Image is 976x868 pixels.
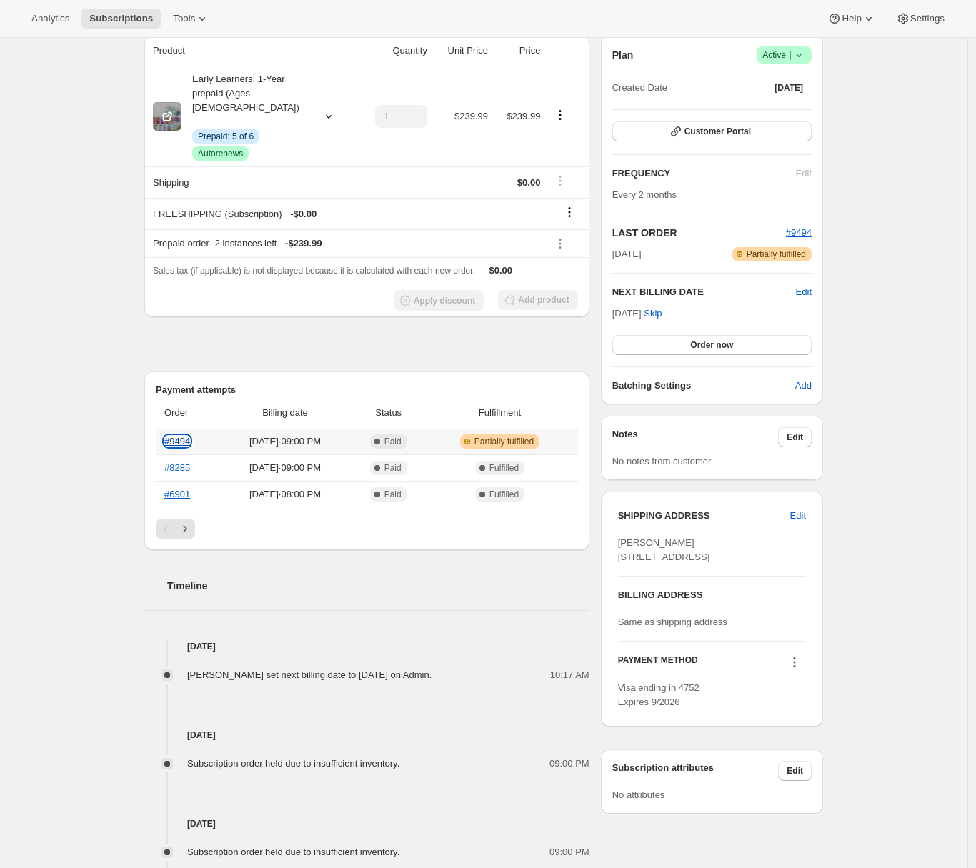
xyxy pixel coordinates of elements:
button: Edit [778,427,812,447]
span: Prepaid: 5 of 6 [198,131,254,142]
span: Skip [644,306,662,321]
nav: Pagination [156,519,578,539]
span: Billing date [224,406,347,420]
span: [DATE] · [612,308,662,319]
span: - $239.99 [285,236,322,251]
button: Next [175,519,195,539]
span: [DATE] [775,82,803,94]
span: [DATE] · 08:00 PM [224,487,347,502]
span: [DATE] · 09:00 PM [224,434,347,449]
button: Add [787,374,820,397]
span: No attributes [612,789,665,800]
span: Same as shipping address [618,617,727,627]
span: $239.99 [454,111,488,121]
span: [PERSON_NAME] set next billing date to [DATE] on Admin. [187,669,432,680]
button: Analytics [23,9,78,29]
span: Paid [384,462,402,474]
span: Settings [910,13,945,24]
h4: [DATE] [144,817,589,831]
h2: LAST ORDER [612,226,786,240]
h2: Timeline [167,579,589,593]
span: [PERSON_NAME] [STREET_ADDRESS] [618,537,710,562]
span: 10:17 AM [550,668,589,682]
span: Edit [787,765,803,777]
button: Help [819,9,884,29]
span: Edit [790,509,806,523]
h3: Notes [612,427,779,447]
span: Tools [173,13,195,24]
span: Subscription order held due to insufficient inventory. [187,758,399,769]
th: Product [144,35,356,66]
a: #9494 [786,227,812,238]
button: Subscriptions [81,9,161,29]
button: Customer Portal [612,121,812,141]
span: Paid [384,436,402,447]
button: Shipping actions [549,173,572,189]
span: [DATE] [612,247,642,261]
button: #9494 [786,226,812,240]
span: Visa ending in 4752 Expires 9/2026 [618,682,699,707]
button: Order now [612,335,812,355]
span: Order now [690,339,733,351]
div: Early Learners: 1-Year prepaid (Ages [DEMOGRAPHIC_DATA]) [181,72,310,161]
span: Paid [384,489,402,500]
h2: Plan [612,48,634,62]
span: $239.99 [507,111,540,121]
th: Order [156,397,219,429]
th: Quantity [356,35,432,66]
h2: NEXT BILLING DATE [612,285,796,299]
span: Analytics [31,13,69,24]
a: #9494 [164,436,190,447]
button: Settings [887,9,953,29]
button: Edit [778,761,812,781]
span: 09:00 PM [549,845,589,859]
th: Unit Price [432,35,492,66]
button: Edit [782,504,815,527]
span: Partially fulfilled [747,249,806,260]
span: Partially fulfilled [474,436,534,447]
span: Status [355,406,422,420]
th: Price [492,35,544,66]
span: No notes from customer [612,456,712,467]
span: Subscription order held due to insufficient inventory. [187,847,399,857]
span: 09:00 PM [549,757,589,771]
a: #8285 [164,462,190,473]
span: $0.00 [489,265,513,276]
span: [DATE] · 09:00 PM [224,461,347,475]
a: #6901 [164,489,190,499]
span: Add [795,379,812,393]
div: Prepaid order - 2 instances left [153,236,540,251]
th: Shipping [144,166,356,198]
span: Fulfilled [489,489,519,500]
h4: [DATE] [144,639,589,654]
span: Subscriptions [89,13,153,24]
div: FREESHIPPING (Subscription) [153,207,540,221]
button: Skip [635,302,670,325]
h2: Payment attempts [156,383,578,397]
span: $0.00 [517,177,541,188]
button: Edit [796,285,812,299]
span: Active [762,48,806,62]
span: Created Date [612,81,667,95]
h3: SHIPPING ADDRESS [618,509,790,523]
span: Every 2 months [612,189,677,200]
button: Product actions [549,107,572,123]
span: Help [842,13,861,24]
img: product img [153,102,181,131]
span: Customer Portal [684,126,751,137]
span: Autorenews [198,148,243,159]
span: Fulfillment [430,406,569,420]
button: Tools [164,9,218,29]
span: | [790,49,792,61]
h6: Batching Settings [612,379,795,393]
h3: Subscription attributes [612,761,779,781]
span: Sales tax (if applicable) is not displayed because it is calculated with each new order. [153,266,475,276]
h2: FREQUENCY [612,166,796,181]
span: Edit [787,431,803,443]
h3: PAYMENT METHOD [618,654,698,674]
h3: BILLING ADDRESS [618,588,806,602]
span: - $0.00 [290,207,317,221]
span: Fulfilled [489,462,519,474]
